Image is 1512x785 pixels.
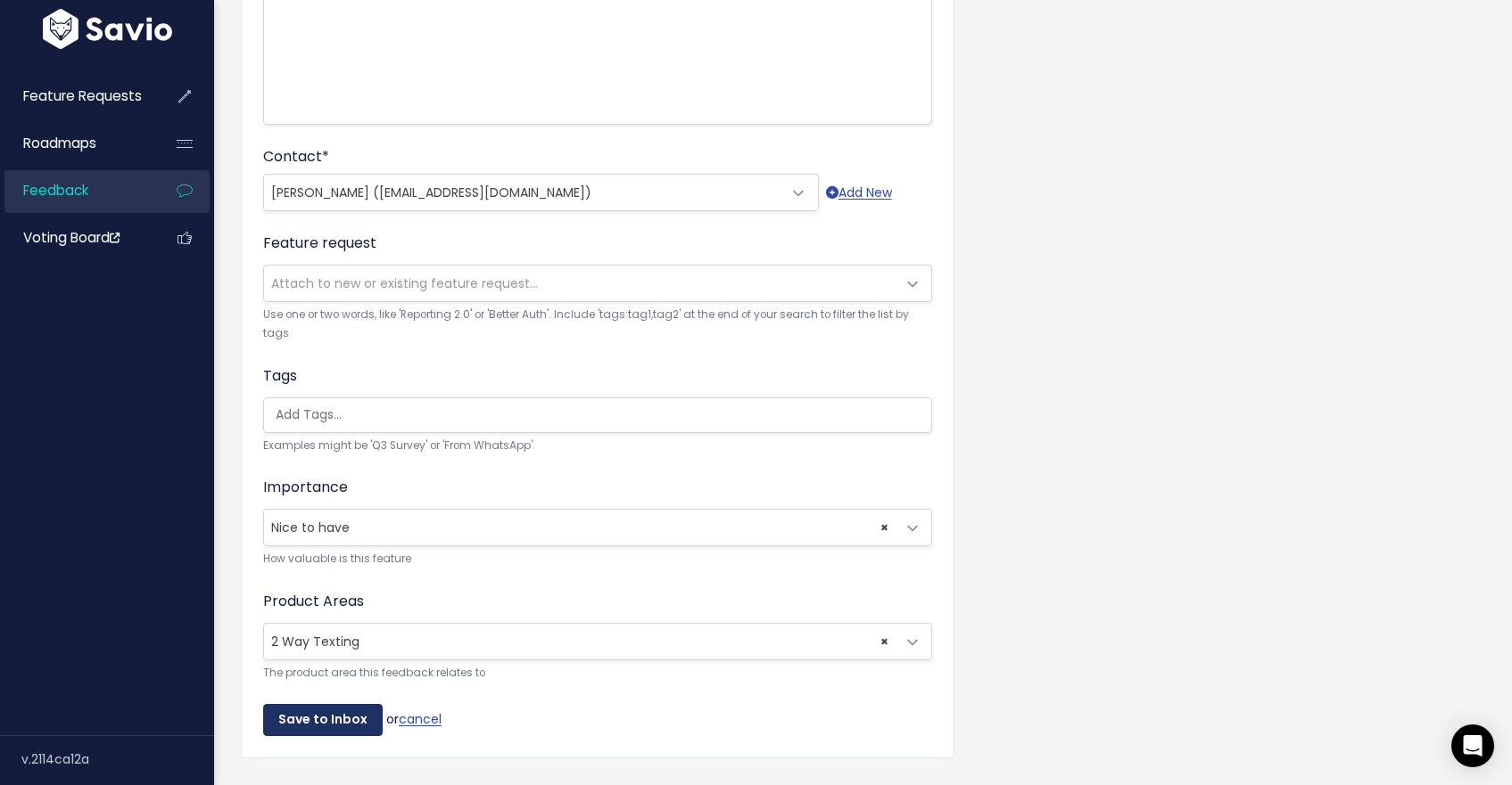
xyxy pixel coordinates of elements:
label: Contact [263,146,329,168]
span: Feature Requests [23,86,142,105]
span: × [880,624,888,659]
small: Use one or two words, like 'Reporting 2.0' or 'Better Auth'. Include 'tags:tag1,tag2' at the end ... [263,306,932,344]
label: Importance [263,477,348,498]
a: cancel [399,710,442,728]
span: 2 Way Texting [263,623,932,660]
a: Voting Board [4,217,148,258]
a: Add New [826,182,892,204]
small: The product area this feedback relates to [263,664,932,683]
a: Feature Requests [4,76,148,117]
a: Feedback [4,170,148,211]
label: Product Areas [263,591,364,612]
span: [PERSON_NAME] ([EMAIL_ADDRESS][DOMAIN_NAME]) [271,184,591,201]
span: Arvinder Walia (awalia@waliamd.com) [264,175,782,210]
input: Save to Inbox [263,704,383,736]
div: Open Intercom Messenger [1451,724,1494,767]
label: Feature request [263,233,376,254]
label: Tags [263,365,297,387]
small: How valuable is this feature [263,550,932,568]
span: Nice to have [263,509,932,546]
img: logo-white.9d6f32f41409.svg [38,9,177,49]
a: Roadmaps [4,123,148,164]
small: Examples might be 'Q3 Survey' or 'From WhatsApp' [263,437,932,455]
div: v.2114ca12a [21,736,214,782]
span: Nice to have [264,510,896,545]
span: 2 Way Texting [264,624,896,659]
span: × [880,510,888,545]
span: Arvinder Walia (awalia@waliamd.com) [263,174,819,211]
span: Attach to new or existing feature request... [271,274,538,292]
span: Roadmaps [23,134,96,152]
span: Voting Board [23,228,120,247]
input: Add Tags... [269,405,936,424]
span: Feedback [23,181,88,200]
